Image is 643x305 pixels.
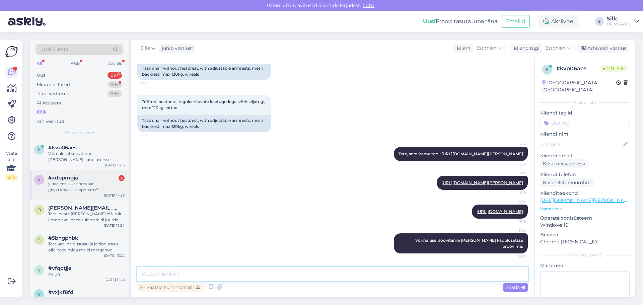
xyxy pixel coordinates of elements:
[38,147,41,152] span: k
[540,252,630,258] div: [PERSON_NAME]
[506,284,525,290] span: Saada
[108,90,122,97] div: 99+
[501,161,526,166] span: 16:18
[104,277,125,282] div: [DATE] 11:48
[37,100,62,106] div: AI Assistent
[501,190,526,195] span: 16:19
[38,177,41,182] span: x
[137,283,203,292] div: Privaatne kommentaar
[541,141,622,148] input: Lisa nimi
[5,45,18,58] img: Askly Logo
[540,159,588,168] div: Küsi meiliaadressi
[48,235,78,241] span: #5bngpnbk
[501,219,526,224] span: 16:19
[48,151,125,163] div: Võimalusel soovitame [PERSON_NAME] kauplusetsse proovima.
[142,99,266,110] span: Töötool peatoeta, reguleeritavate käetugedega, võrkseljatugi, max 120kg, rattad
[415,238,524,249] span: Võimalusel soovitame [PERSON_NAME] kauplusetsse proovima.
[35,59,43,68] div: All
[607,16,639,27] a: SilleHOME4YOU
[361,2,376,8] span: Luba
[48,175,78,181] span: #xdppmgja
[48,145,77,151] span: #kvp06aes
[501,142,526,147] span: Sille
[159,45,193,52] div: juhib vestlust
[38,268,41,273] span: v
[577,44,629,53] div: Arhiveeri vestlus
[5,150,17,180] div: Vaata siia
[104,223,125,228] div: [DATE] 13:24
[441,151,523,156] a: [URL][DOMAIN_NAME][PERSON_NAME]
[69,59,81,68] div: Web
[607,16,632,21] div: Sille
[540,222,630,229] p: Windows 10
[65,130,94,136] span: Kõik vestlused
[540,171,630,178] p: Kliendi telefon
[104,193,125,198] div: [DATE] 14:29
[38,207,41,212] span: o
[546,67,549,72] span: k
[137,63,271,80] div: Task chair without headrest, with adjustable armrests, mesh backrest, max 120kg, wheels
[140,45,150,52] span: Sille
[540,109,630,117] p: Kliendi tag'id
[540,190,630,197] p: Klienditeekond
[37,81,70,88] div: Minu vestlused
[540,118,630,128] input: Lisa tag
[38,237,41,242] span: 5
[477,209,523,214] a: [URL][DOMAIN_NAME]
[595,17,604,26] div: S
[48,205,118,211] span: olga.el@mail.ru
[104,253,125,258] div: [DATE] 13:22
[540,238,630,245] p: Chrome [TECHNICAL_ID]
[108,81,122,88] div: 99+
[501,254,526,259] span: 16:20
[423,18,436,24] b: Uus!
[37,118,64,125] div: Arhiveeritud
[119,175,125,181] div: 2
[42,46,68,53] span: Otsi kliente
[48,241,125,253] div: Tere aaa, haldustasu ja lepingutasu olid need mida ma ei märganud
[501,15,530,28] button: Emailid
[556,65,600,73] div: # kvp06aes
[540,231,630,238] p: Brauser
[540,152,630,159] p: Kliendi email
[38,292,41,297] span: v
[48,271,125,277] div: Palun
[139,133,164,138] span: 16:16
[48,211,125,223] div: Tere, peats [PERSON_NAME] ei kuulu komplekti, need tuleb eraldi juurde tellida.
[454,45,471,52] div: Klient
[542,79,616,93] div: [GEOGRAPHIC_DATA], [GEOGRAPHIC_DATA]
[501,170,526,175] span: Sille
[441,180,523,185] a: [URL][DOMAIN_NAME][PERSON_NAME]
[545,45,566,52] span: Estonian
[540,178,594,187] div: Küsi telefoninumbrit
[540,206,630,212] p: Vaata edasi ...
[607,21,632,27] div: HOME4YOU
[37,109,47,116] div: Kõik
[48,265,71,271] span: #vfqqtjje
[476,45,497,52] span: Estonian
[540,99,630,105] div: Kliendi info
[37,90,70,97] div: Tiimi vestlused
[37,72,45,79] div: Uus
[540,262,630,269] p: Märkmed
[511,45,540,52] div: Klienditugi
[538,15,579,27] div: Aktiivne
[501,199,526,204] span: Sille
[600,65,628,72] span: Online
[540,131,630,138] p: Kliendi nimi
[48,289,73,295] span: #vxjkf8fd
[139,80,164,85] span: 14:23
[107,59,123,68] div: Socials
[5,174,17,180] div: 2 / 3
[540,215,630,222] p: Operatsioonisüsteem
[137,115,271,132] div: Task chair without headrest, with adjustable armrests, mesh backrest, max 120kg, wheels
[540,197,633,203] a: [URL][DOMAIN_NAME][PERSON_NAME]
[501,228,526,233] span: Sille
[105,163,125,168] div: [DATE] 16:16
[108,72,122,79] div: 99+
[48,181,125,193] div: у вас есть на продаже двухъярусные кровати?
[423,17,498,25] div: Proovi tasuta juba täna:
[399,151,523,156] span: Tere, soovitame tooli:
